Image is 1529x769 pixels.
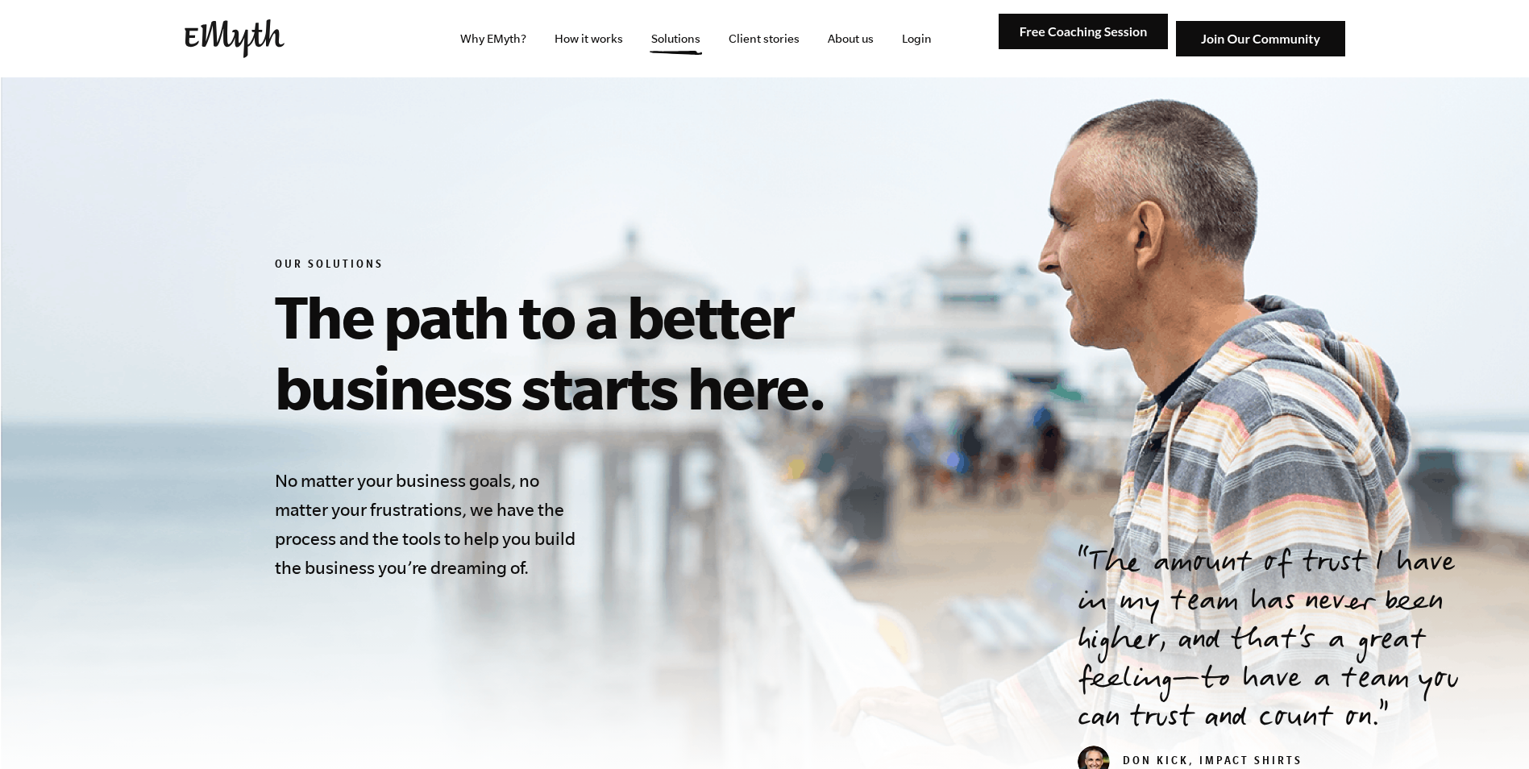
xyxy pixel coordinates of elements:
[185,19,285,58] img: EMyth
[999,14,1168,50] img: Free Coaching Session
[275,258,1010,274] h6: Our Solutions
[1078,546,1490,739] p: The amount of trust I have in my team has never been higher, and that’s a great feeling—to have a...
[1176,21,1345,57] img: Join Our Community
[275,466,584,582] h4: No matter your business goals, no matter your frustrations, we have the process and the tools to ...
[1448,692,1529,769] iframe: Chat Widget
[1078,756,1303,769] cite: Don Kick, Impact Shirts
[275,281,1010,422] h1: The path to a better business starts here.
